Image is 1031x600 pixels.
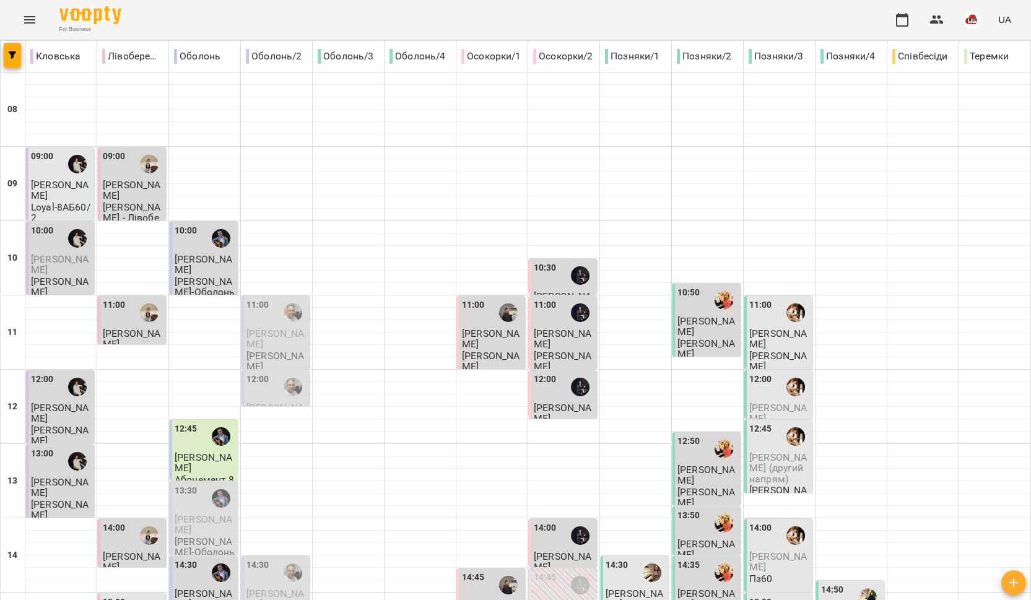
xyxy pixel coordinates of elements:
span: [PERSON_NAME] [462,328,520,350]
span: [PERSON_NAME] [103,550,160,573]
label: 12:00 [31,373,54,386]
label: 12:45 [175,422,198,436]
button: UA [993,8,1016,31]
img: Олексій КОЧЕТОВ [212,229,230,248]
label: 09:00 [31,150,54,163]
img: Наталя ПОСИПАЙКО [715,291,733,310]
img: Юрій ГАЛІС [284,378,302,396]
span: [PERSON_NAME] [677,315,735,337]
p: [PERSON_NAME] [534,350,594,372]
span: [PERSON_NAME] [749,328,807,350]
span: [PERSON_NAME] [534,550,591,573]
img: Юрій ГАЛІС [284,303,302,322]
h6: 14 [7,549,17,562]
div: Юрій ГАЛІС [284,563,302,582]
span: [PERSON_NAME] [534,290,591,313]
span: [PERSON_NAME] [246,328,304,350]
img: Сергій ВЛАСОВИЧ [786,427,805,446]
label: 14:00 [749,521,772,535]
p: Позняки/1 [605,49,659,64]
img: Олексій КОЧЕТОВ [212,489,230,508]
img: Олексій КОЧЕТОВ [212,427,230,446]
span: UA [998,13,1011,26]
label: 14:35 [677,559,700,572]
img: Олена САФРОНОВА-СМИРНОВА [571,266,589,285]
img: Тетяна КУРУЧ [499,576,518,594]
p: Оболонь/4 [389,49,445,64]
span: [PERSON_NAME] [677,538,735,560]
span: [PERSON_NAME] [677,464,735,486]
span: [PERSON_NAME] (другий напрям) [749,451,807,485]
h6: 10 [7,251,17,265]
p: [PERSON_NAME] [677,338,738,360]
label: 11:00 [534,298,557,312]
label: 14:00 [103,521,126,535]
h6: 08 [7,103,17,116]
img: Анна ГОРБУЛІНА [68,229,87,248]
p: Позняки/4 [820,49,875,64]
span: [PERSON_NAME] [103,179,160,201]
img: Наталя ПОСИПАЙКО [715,440,733,458]
h6: 12 [7,400,17,414]
img: Олена САФРОНОВА-СМИРНОВА [571,303,589,322]
p: [PERSON_NAME] [31,425,92,446]
img: Тетяна КУРУЧ [499,303,518,322]
label: 11:00 [103,298,126,312]
label: 09:00 [103,150,126,163]
img: Анна ГОРБУЛІНА [68,155,87,173]
img: Ірина ЗЕНДРАН [643,563,661,582]
button: Створити урок [1001,570,1026,595]
p: Осокорки/1 [461,49,521,64]
p: [PERSON_NAME] [31,276,92,298]
img: Ельміра АЛІЄВА [140,155,159,173]
div: Сергій ВЛАСОВИЧ [786,303,805,322]
label: 14:30 [246,559,269,572]
span: [PERSON_NAME] [175,451,232,474]
h6: 13 [7,474,17,488]
span: [PERSON_NAME] [246,402,304,424]
p: Позняки/2 [677,49,731,64]
p: [PERSON_NAME] [31,499,92,521]
span: [PERSON_NAME] [31,179,89,201]
label: 12:00 [534,373,557,386]
label: 11:00 [462,298,485,312]
span: [PERSON_NAME] [31,476,89,498]
p: Loyal-8АБ60/2 [31,202,92,224]
label: 11:00 [246,298,269,312]
button: Menu [15,5,45,35]
label: 10:00 [175,224,198,238]
div: Сергій ВЛАСОВИЧ [786,378,805,396]
p: Кловська [30,49,80,64]
img: Анна ГОРБУЛІНА [68,378,87,396]
img: Ельміра АЛІЄВА [140,303,159,322]
span: [PERSON_NAME] [175,513,232,536]
span: [PERSON_NAME] [534,328,591,350]
img: Олена САФРОНОВА-СМИРНОВА [571,378,589,396]
span: [PERSON_NAME] [749,550,807,573]
img: Наталя ПОСИПАЙКО [715,514,733,533]
label: 12:00 [749,373,772,386]
span: [PERSON_NAME] [31,402,89,424]
label: 14:00 [534,521,557,535]
p: Осокорки/2 [533,49,593,64]
label: 13:50 [677,509,700,523]
img: Voopty Logo [59,6,121,24]
span: [PERSON_NAME] [31,253,89,276]
p: Оболонь/2 [246,49,302,64]
img: Наталя ПОСИПАЙКО [715,563,733,582]
p: Лівобережна [102,49,163,64]
p: Оболонь [174,49,220,64]
label: 11:00 [749,298,772,312]
span: [PERSON_NAME] [749,402,807,424]
span: For Business [59,25,121,33]
label: 10:50 [677,286,700,300]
